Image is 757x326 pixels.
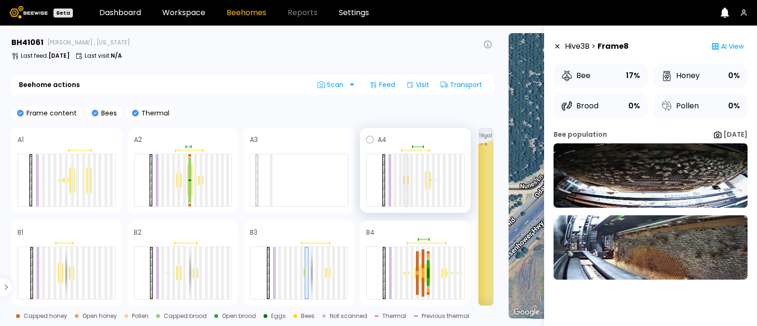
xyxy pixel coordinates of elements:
[139,110,169,116] p: Thermal
[728,99,740,113] div: 0%
[132,313,149,319] div: Pollen
[48,52,70,60] b: [DATE]
[403,77,433,92] div: Visit
[11,39,44,46] h3: BH 41061
[53,9,73,18] div: Beta
[99,9,141,17] a: Dashboard
[85,53,122,59] p: Last visit :
[21,53,70,59] p: Last feed :
[339,9,369,17] a: Settings
[9,6,48,18] img: Beewise logo
[565,37,629,56] div: Hive 3 B >
[382,313,406,319] div: Thermal
[317,81,347,88] span: Scan
[301,313,315,319] div: Bees
[288,9,317,17] span: Reports
[378,136,387,143] h4: A4
[511,306,542,318] a: Open this area in Google Maps (opens a new window)
[134,229,141,236] h4: B2
[134,136,142,143] h4: A2
[250,229,257,236] h4: B3
[437,77,486,92] div: Transport
[366,229,375,236] h4: B4
[626,69,640,82] div: 17%
[554,215,748,280] img: 20250824_120242_-0700-b-1787-back-41061-XXXXeblq.jpg
[598,41,629,52] strong: Frame 8
[164,313,207,319] div: Capped brood
[271,313,286,319] div: Eggs
[227,9,266,17] a: Beehomes
[661,70,700,81] div: Honey
[479,133,492,138] span: 19 gal
[24,313,67,319] div: Capped honey
[111,52,122,60] b: N/A
[628,99,640,113] div: 0%
[554,143,748,208] img: 20250824_120242_-0700-b-1787-front-41061-XXXXeblq.jpg
[661,100,699,112] div: Pollen
[222,313,256,319] div: Open brood
[511,306,542,318] img: Google
[47,40,130,45] span: [PERSON_NAME] , [US_STATE]
[98,110,117,116] p: Bees
[330,313,367,319] div: Not scanned
[250,136,258,143] h4: A3
[18,136,24,143] h4: A1
[728,69,740,82] div: 0%
[708,37,748,56] div: AI View
[561,70,590,81] div: Bee
[82,313,117,319] div: Open honey
[554,130,607,140] div: Bee population
[19,81,80,88] b: Beehome actions
[366,77,399,92] div: Feed
[422,313,469,319] div: Previous thermal
[162,9,205,17] a: Workspace
[24,110,77,116] p: Frame content
[723,130,748,139] b: [DATE]
[18,229,23,236] h4: B1
[561,100,599,112] div: Brood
